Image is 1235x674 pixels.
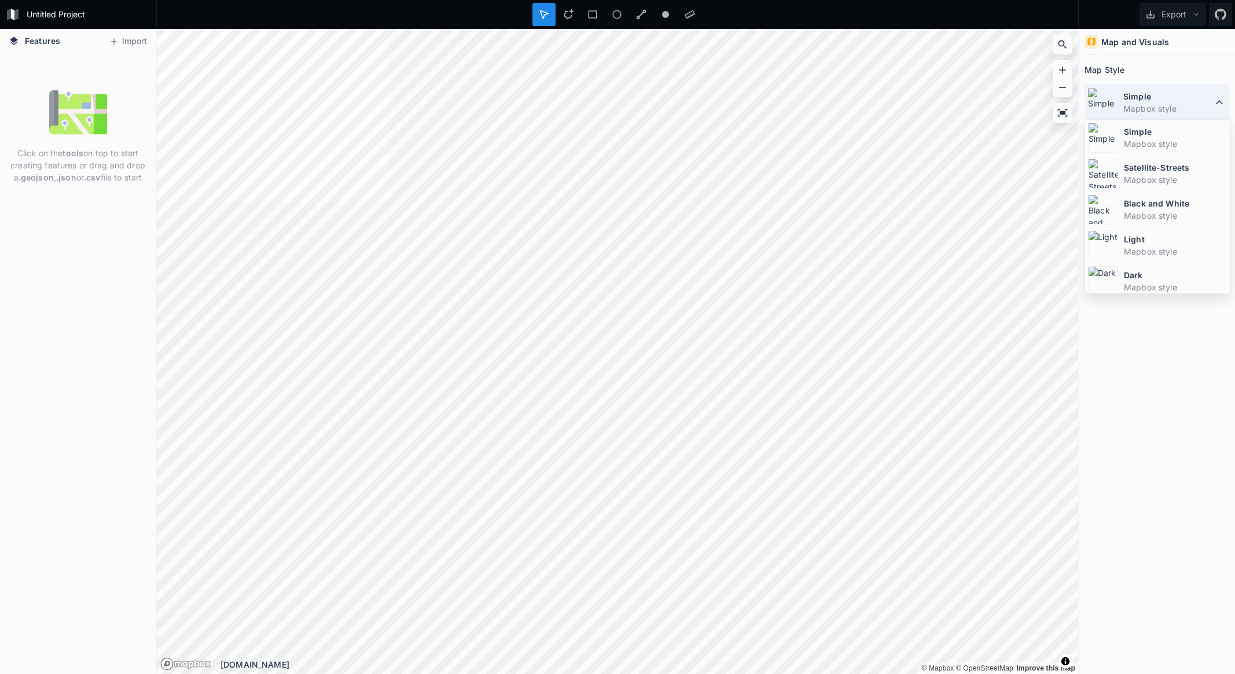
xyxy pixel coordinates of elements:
[1088,230,1118,260] img: Light
[160,657,174,671] a: Mapbox logo
[1140,3,1206,26] button: Export
[1058,654,1072,668] button: Toggle attribution
[921,664,954,672] a: Mapbox
[1124,138,1227,150] dd: Mapbox style
[1088,194,1118,224] img: Black and White
[1124,233,1227,245] dt: Light
[56,172,76,182] strong: .json
[1101,36,1169,48] h4: Map and Visuals
[63,148,83,158] strong: tools
[1088,159,1118,189] img: Satellite-Streets
[1124,174,1227,186] dd: Mapbox style
[1062,655,1069,668] span: Toggle attribution
[103,32,153,51] button: Import
[9,147,147,183] p: Click on the on top to start creating features or drag and drop a , or file to start
[1123,102,1212,115] dd: Mapbox style
[1124,126,1227,138] dt: Simple
[49,83,107,141] img: empty
[1087,87,1118,117] img: Simple
[1124,245,1227,257] dd: Mapbox style
[1088,266,1118,296] img: Dark
[1124,197,1227,209] dt: Black and White
[1088,123,1118,153] img: Simple
[1085,61,1124,79] h2: Map Style
[19,172,54,182] strong: .geojson
[1124,161,1227,174] dt: Satellite-Streets
[220,658,1078,671] div: [DOMAIN_NAME]
[84,172,101,182] strong: .csv
[1123,90,1212,102] dt: Simple
[1124,269,1227,281] dt: Dark
[1016,664,1075,672] a: Map feedback
[160,657,211,671] a: Mapbox logo
[25,35,60,47] span: Features
[956,664,1013,672] a: OpenStreetMap
[1124,281,1227,293] dd: Mapbox style
[1124,209,1227,222] dd: Mapbox style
